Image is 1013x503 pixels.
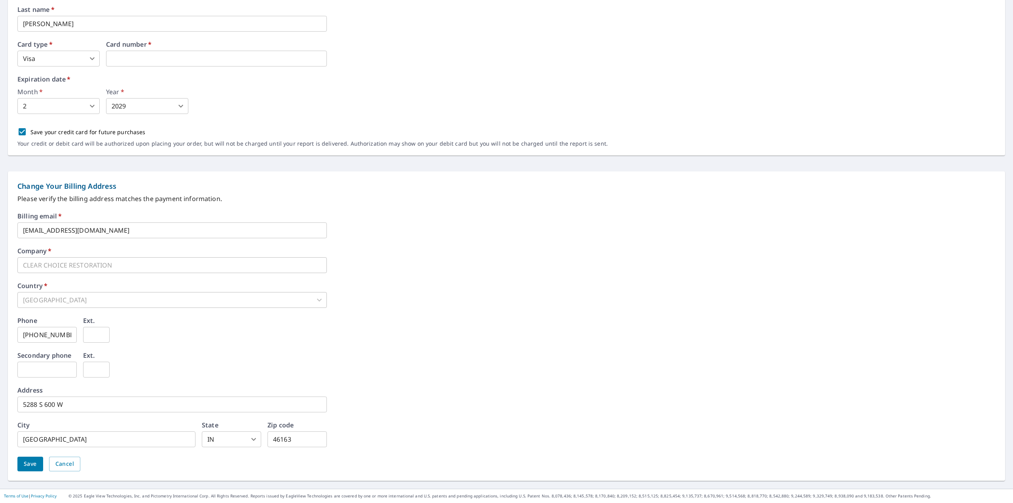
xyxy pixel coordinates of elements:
[106,41,327,47] label: Card number
[17,387,43,393] label: Address
[106,89,188,95] label: Year
[17,6,996,13] label: Last name
[24,459,37,469] span: Save
[106,98,188,114] div: 2029
[106,51,327,66] iframe: secure payment field
[17,317,37,324] label: Phone
[17,98,100,114] div: 2
[17,41,100,47] label: Card type
[267,422,294,428] label: Zip code
[55,459,74,469] span: Cancel
[17,76,996,82] label: Expiration date
[17,457,43,471] button: Save
[202,431,261,447] div: IN
[30,128,146,136] p: Save your credit card for future purchases
[17,213,62,219] label: Billing email
[17,292,327,308] div: [GEOGRAPHIC_DATA]
[202,422,218,428] label: State
[17,248,51,254] label: Company
[31,493,57,499] a: Privacy Policy
[83,317,95,324] label: Ext.
[17,352,71,359] label: Secondary phone
[17,422,30,428] label: City
[17,51,100,66] div: Visa
[17,283,47,289] label: Country
[68,493,1009,499] p: © 2025 Eagle View Technologies, Inc. and Pictometry International Corp. All Rights Reserved. Repo...
[17,140,608,147] p: Your credit or debit card will be authorized upon placing your order, but will not be charged unt...
[17,194,996,203] p: Please verify the billing address matches the payment information.
[4,493,28,499] a: Terms of Use
[83,352,95,359] label: Ext.
[17,181,996,192] p: Change Your Billing Address
[49,457,80,471] button: Cancel
[17,89,100,95] label: Month
[4,494,57,498] p: |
